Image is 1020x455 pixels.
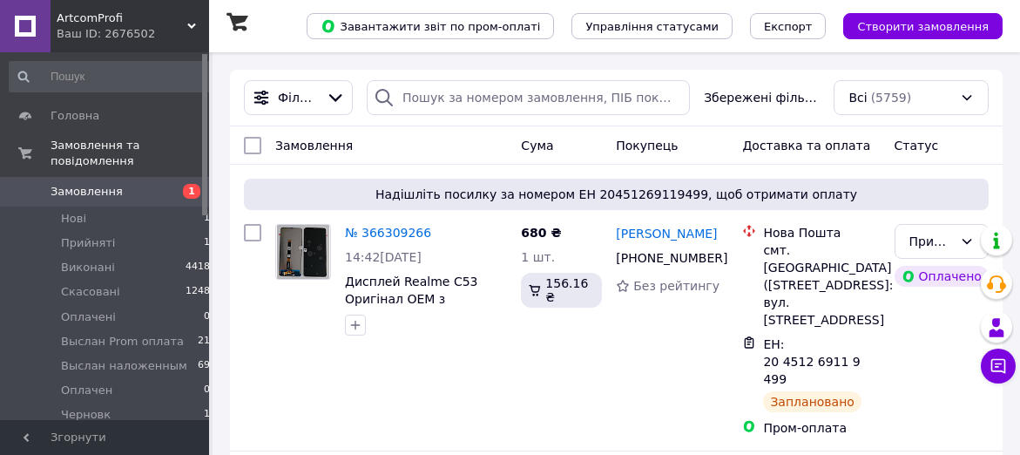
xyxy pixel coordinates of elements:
[521,273,602,308] div: 156.16 ₴
[585,20,719,33] span: Управління статусами
[616,251,727,265] span: [PHONE_NUMBER]
[61,358,187,374] span: Выслан наложенным
[521,139,553,153] span: Cума
[183,184,200,199] span: 1
[616,225,717,242] a: [PERSON_NAME]
[742,139,870,153] span: Доставка та оплата
[857,20,989,33] span: Створити замовлення
[61,407,111,423] span: Черновк
[826,18,1003,32] a: Створити замовлення
[750,13,827,39] button: Експорт
[275,224,331,280] a: Фото товару
[848,89,867,106] span: Всі
[843,13,1003,39] button: Створити замовлення
[763,419,880,437] div: Пром-оплата
[633,279,719,293] span: Без рейтингу
[61,235,115,251] span: Прийняті
[57,26,209,42] div: Ваш ID: 2676502
[895,139,939,153] span: Статус
[275,139,353,153] span: Замовлення
[61,211,86,227] span: Нові
[251,186,982,203] span: Надішліть посилку за номером ЕН 20451269119499, щоб отримати оплату
[909,232,953,251] div: Прийнято
[61,309,116,325] span: Оплачені
[345,250,422,264] span: 14:42[DATE]
[61,334,184,350] span: Выслан Prom оплата
[763,391,861,412] div: Заплановано
[307,13,554,39] button: Завантажити звіт по пром-оплаті
[198,358,210,374] span: 69
[871,91,912,105] span: (5759)
[321,18,540,34] span: Завантажити звіт по пром-оплаті
[763,224,880,241] div: Нова Пошта
[61,284,120,300] span: Скасовані
[571,13,733,39] button: Управління статусами
[521,226,561,240] span: 680 ₴
[345,226,431,240] a: № 366309266
[57,10,187,26] span: ArtcomProfi
[9,61,212,92] input: Пошук
[186,284,210,300] span: 1248
[367,80,690,115] input: Пошук за номером замовлення, ПІБ покупця, номером телефону, Email, номером накладної
[521,250,555,264] span: 1 шт.
[277,225,329,279] img: Фото товару
[764,20,813,33] span: Експорт
[186,260,210,275] span: 4418
[61,383,112,398] span: Оплачен
[763,337,860,386] span: ЕН: 20 4512 6911 9499
[198,334,210,350] span: 21
[895,266,989,287] div: Оплачено
[51,108,99,124] span: Головна
[981,349,1016,384] button: Чат з покупцем
[763,241,880,329] div: смт. [GEOGRAPHIC_DATA] ([STREET_ADDRESS]: вул. [STREET_ADDRESS]
[61,260,115,275] span: Виконані
[51,184,123,200] span: Замовлення
[704,89,820,106] span: Збережені фільтри:
[345,275,477,323] a: Дисплей Realme C53 Оригінал OEM з тачскріном чорний
[51,138,209,169] span: Замовлення та повідомлення
[278,89,319,106] span: Фільтри
[616,139,678,153] span: Покупець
